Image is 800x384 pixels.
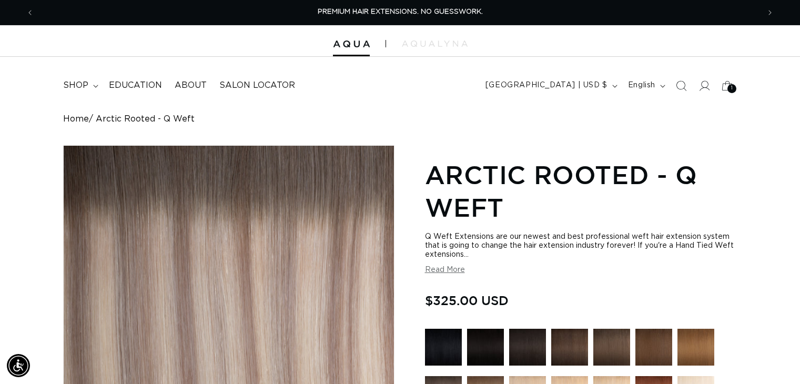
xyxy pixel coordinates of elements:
[7,354,30,377] div: Accessibility Menu
[63,80,88,91] span: shop
[635,329,672,366] img: 4 Medium Brown - Q Weft
[622,76,670,96] button: English
[509,329,546,366] img: 1B Soft Black - Q Weft
[551,329,588,371] a: 2 Dark Brown - Q Weft
[18,3,42,23] button: Previous announcement
[333,41,370,48] img: Aqua Hair Extensions
[677,329,714,371] a: 6 Light Brown - Q Weft
[425,233,737,259] div: Q Weft Extensions are our newest and best professional weft hair extension system that is going t...
[467,329,504,371] a: 1N Natural Black - Q Weft
[57,74,103,97] summary: shop
[747,334,800,384] iframe: Chat Widget
[731,84,733,93] span: 1
[509,329,546,371] a: 1B Soft Black - Q Weft
[551,329,588,366] img: 2 Dark Brown - Q Weft
[213,74,301,97] a: Salon Locator
[219,80,295,91] span: Salon Locator
[758,3,782,23] button: Next announcement
[425,290,509,310] span: $325.00 USD
[677,329,714,366] img: 6 Light Brown - Q Weft
[635,329,672,371] a: 4 Medium Brown - Q Weft
[168,74,213,97] a: About
[175,80,207,91] span: About
[628,80,655,91] span: English
[479,76,622,96] button: [GEOGRAPHIC_DATA] | USD $
[467,329,504,366] img: 1N Natural Black - Q Weft
[593,329,630,371] a: 4AB Medium Ash Brown - Q Weft
[425,329,462,366] img: 1 Black - Q Weft
[96,114,195,124] span: Arctic Rooted - Q Weft
[109,80,162,91] span: Education
[425,329,462,371] a: 1 Black - Q Weft
[103,74,168,97] a: Education
[425,266,465,275] button: Read More
[318,8,483,15] span: PREMIUM HAIR EXTENSIONS. NO GUESSWORK.
[402,41,468,47] img: aqualyna.com
[593,329,630,366] img: 4AB Medium Ash Brown - Q Weft
[63,114,89,124] a: Home
[63,114,737,124] nav: breadcrumbs
[485,80,607,91] span: [GEOGRAPHIC_DATA] | USD $
[670,74,693,97] summary: Search
[425,158,737,224] h1: Arctic Rooted - Q Weft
